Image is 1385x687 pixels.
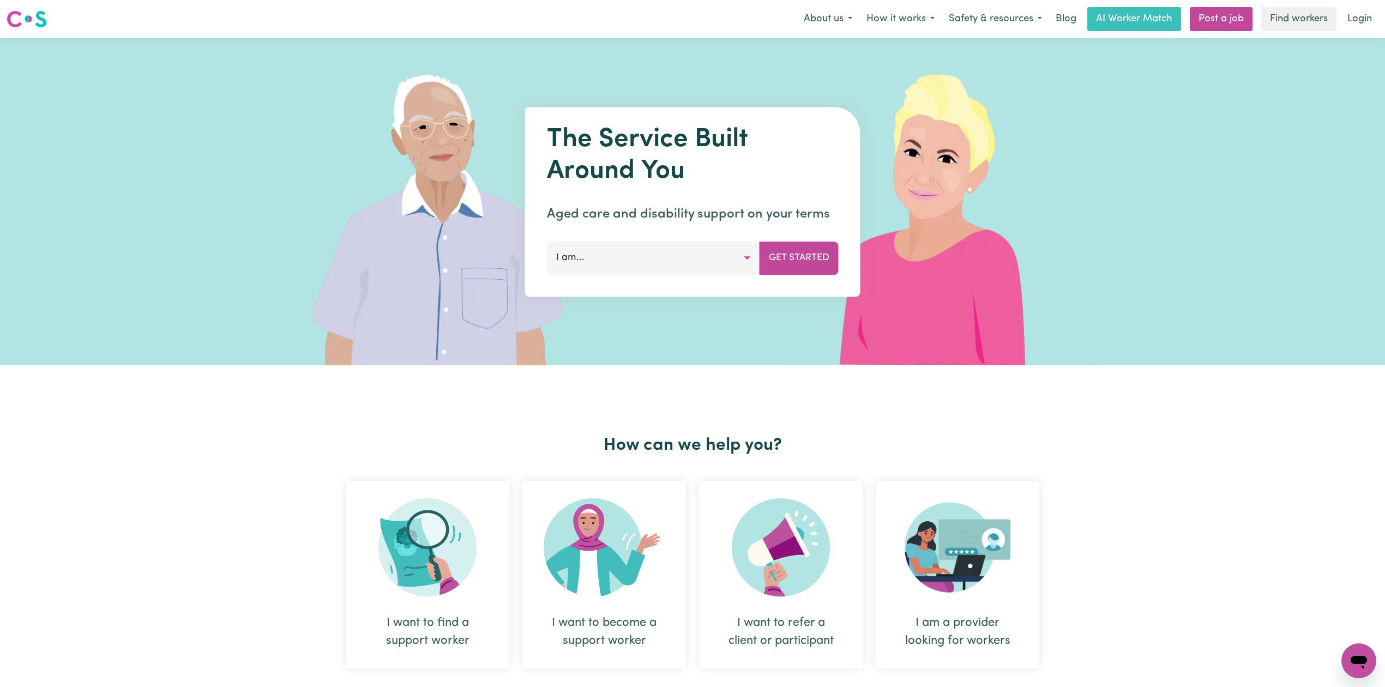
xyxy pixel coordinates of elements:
button: Safety & resources [942,8,1049,31]
h2: How can we help you? [339,435,1046,456]
a: Post a job [1190,7,1252,31]
iframe: Button to launch messaging window [1341,643,1376,678]
button: About us [797,8,859,31]
div: I want to refer a client or participant [725,614,836,650]
div: I am a provider looking for workers [876,481,1039,668]
div: I want to find a support worker [372,614,483,650]
a: Find workers [1261,7,1336,31]
img: Refer [732,498,830,596]
button: I am... [547,242,760,274]
img: Provider [905,498,1010,596]
a: Login [1341,7,1378,31]
div: I am a provider looking for workers [902,614,1013,650]
div: I want to find a support worker [346,481,509,668]
div: I want to refer a client or participant [699,481,863,668]
div: I want to become a support worker [522,481,686,668]
a: Blog [1049,7,1083,31]
img: Search [378,498,477,596]
button: Get Started [760,242,839,274]
div: I want to become a support worker [549,614,660,650]
a: AI Worker Match [1087,7,1181,31]
img: Careseekers logo [7,9,47,29]
button: How it works [859,8,942,31]
img: Become Worker [544,498,665,596]
p: Aged care and disability support on your terms [547,204,839,224]
h1: The Service Built Around You [547,124,839,187]
a: Careseekers logo [7,7,47,32]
